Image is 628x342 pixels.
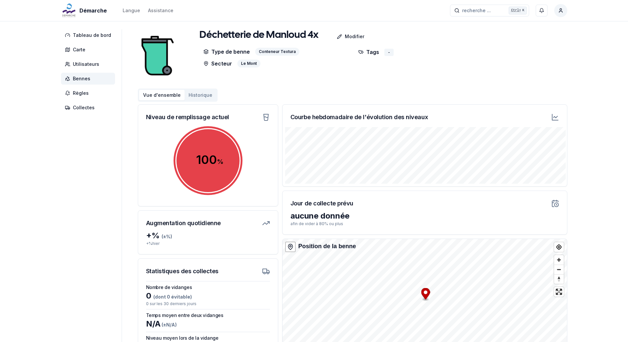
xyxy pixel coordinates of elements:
[73,32,111,39] span: Tableau de bord
[554,275,564,284] span: Reset bearing to north
[148,7,173,14] a: Assistance
[146,267,219,276] h3: Statistiques des collectes
[61,87,118,99] a: Règles
[61,73,118,85] a: Bennes
[185,90,216,100] button: Historique
[146,230,270,241] div: + %
[554,255,564,265] button: Zoom in
[450,5,529,16] button: recherche ...Ctrl+K
[73,104,95,111] span: Collectes
[61,29,118,41] a: Tableau de bord
[61,7,109,14] a: Démarche
[290,221,559,226] p: afin de vider à 80% ou plus
[554,287,564,297] button: Enter fullscreen
[146,319,270,329] div: N/A
[146,113,229,122] h3: Niveau de remplissage actuel
[554,274,564,284] button: Reset bearing to north
[123,7,140,14] button: Langue
[298,242,356,251] div: Position de la benne
[203,60,232,67] p: Secteur
[290,199,353,208] h3: Jour de collecte prévu
[61,102,118,114] a: Collectes
[73,90,89,96] span: Règles
[146,219,221,228] h3: Augmentation quotidienne
[345,33,364,40] p: Modifier
[151,294,192,300] span: (dont 0 évitable)
[554,265,564,274] button: Zoom out
[162,234,172,239] span: (± %)
[139,90,185,100] button: Vue d'ensemble
[146,312,270,319] h3: Temps moyen entre deux vidanges
[290,113,428,122] h3: Courbe hebdomadaire de l'évolution des niveaux
[146,241,270,246] p: + % hier
[61,44,118,56] a: Carte
[421,288,430,302] div: Map marker
[462,7,491,14] span: recherche ...
[146,291,270,301] div: 0
[79,7,107,14] span: Démarche
[146,284,270,291] h3: Nombre de vidanges
[358,48,379,56] p: Tags
[199,29,318,41] h1: Déchetterie de Manloud 4x
[146,335,270,341] h3: Niveau moyen lors de la vidange
[554,242,564,252] button: Find my location
[61,3,77,18] img: Démarche Logo
[61,58,118,70] a: Utilisateurs
[384,49,394,56] div: -
[73,75,90,82] span: Bennes
[203,48,250,56] p: Type de benne
[318,30,370,43] a: Modifier
[290,211,559,221] div: aucune donnée
[237,60,260,67] div: Le Mont
[146,301,270,306] p: 0 sur les 30 derniers jours
[161,322,177,328] span: (± N/A )
[255,48,299,56] div: Conteneur Textura
[73,61,99,67] span: Utilisateurs
[138,29,177,82] img: bin Image
[73,46,85,53] span: Carte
